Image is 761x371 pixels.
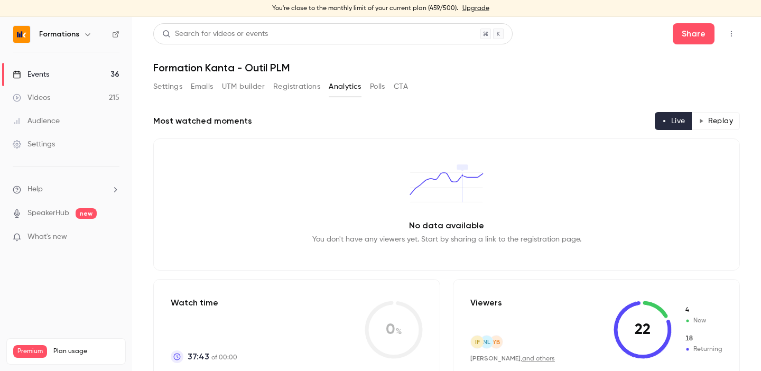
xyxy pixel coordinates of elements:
[188,350,209,363] span: 37:43
[684,305,722,315] span: New
[684,345,722,354] span: Returning
[470,296,502,309] p: Viewers
[162,29,268,40] div: Search for videos or events
[13,345,47,358] span: Premium
[394,78,408,95] button: CTA
[493,337,500,347] span: YB
[27,208,69,219] a: SpeakerHub
[171,296,237,309] p: Watch time
[462,4,489,13] a: Upgrade
[222,78,265,95] button: UTM builder
[684,334,722,344] span: Returning
[39,29,79,40] h6: Formations
[470,354,555,363] div: ,
[673,23,714,44] button: Share
[27,231,67,243] span: What's new
[470,355,521,362] span: [PERSON_NAME]
[191,78,213,95] button: Emails
[27,184,43,195] span: Help
[329,78,361,95] button: Analytics
[76,208,97,219] span: new
[188,350,237,363] p: of 00:00
[13,92,50,103] div: Videos
[409,219,484,232] p: No data available
[153,115,252,127] h2: Most watched moments
[13,69,49,80] div: Events
[522,356,555,362] a: and others
[13,26,30,43] img: Formations
[475,337,480,347] span: IF
[684,316,722,326] span: New
[13,139,55,150] div: Settings
[655,112,692,130] button: Live
[53,347,119,356] span: Plan usage
[13,184,119,195] li: help-dropdown-opener
[153,78,182,95] button: Settings
[483,337,490,347] span: Nl
[692,112,740,130] button: Replay
[153,61,740,74] h1: Formation Kanta - Outil PLM
[370,78,385,95] button: Polls
[13,116,60,126] div: Audience
[312,234,581,245] p: You don't have any viewers yet. Start by sharing a link to the registration page.
[107,233,119,242] iframe: Noticeable Trigger
[273,78,320,95] button: Registrations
